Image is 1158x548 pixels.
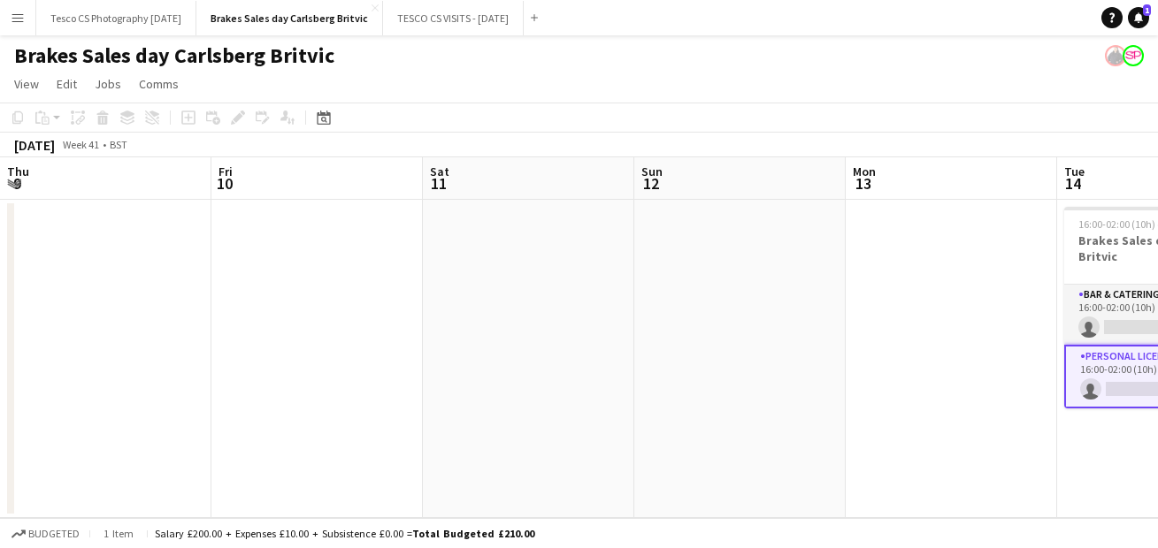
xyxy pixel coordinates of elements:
[1128,7,1149,28] a: 1
[132,72,186,95] a: Comms
[1105,45,1126,66] app-user-avatar: Danielle Ferguson
[139,76,179,92] span: Comms
[427,173,449,194] span: 11
[430,164,449,179] span: Sat
[36,1,196,35] button: Tesco CS Photography [DATE]
[853,164,876,179] span: Mon
[88,72,128,95] a: Jobs
[9,524,82,544] button: Budgeted
[110,138,127,151] div: BST
[155,527,534,540] div: Salary £200.00 + Expenses £10.00 + Subsistence £0.00 =
[14,136,55,154] div: [DATE]
[639,173,663,194] span: 12
[1064,164,1085,179] span: Tue
[641,164,663,179] span: Sun
[196,1,383,35] button: Brakes Sales day Carlsberg Britvic
[95,76,121,92] span: Jobs
[7,164,29,179] span: Thu
[216,173,233,194] span: 10
[14,42,334,69] h1: Brakes Sales day Carlsberg Britvic
[412,527,534,540] span: Total Budgeted £210.00
[7,72,46,95] a: View
[50,72,84,95] a: Edit
[14,76,39,92] span: View
[57,76,77,92] span: Edit
[97,527,140,540] span: 1 item
[219,164,233,179] span: Fri
[850,173,876,194] span: 13
[4,173,29,194] span: 9
[383,1,524,35] button: TESCO CS VISITS - [DATE]
[28,528,80,540] span: Budgeted
[1123,45,1144,66] app-user-avatar: Soozy Peters
[1062,173,1085,194] span: 14
[58,138,103,151] span: Week 41
[1143,4,1151,16] span: 1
